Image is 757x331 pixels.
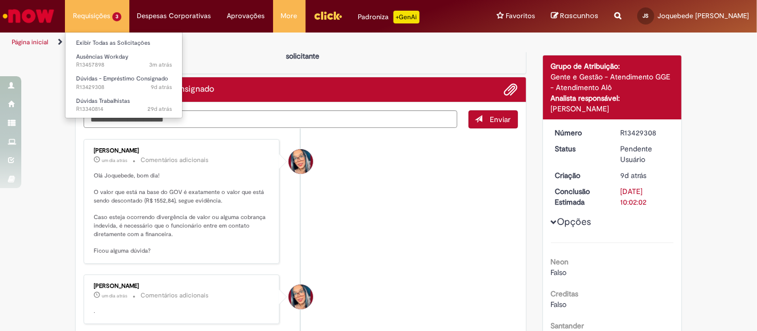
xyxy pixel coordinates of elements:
button: Adicionar anexos [504,83,518,96]
time: 19/08/2025 15:37:16 [151,83,172,91]
p: +GenAi [393,11,419,23]
span: More [281,11,298,21]
span: R13457898 [76,61,172,69]
span: 9d atrás [151,83,172,91]
div: Pendente Usuário [620,143,670,165]
div: [PERSON_NAME] [94,283,271,289]
small: Comentários adicionais [141,291,209,300]
time: 19/08/2025 15:37:15 [620,171,646,180]
span: Aprovações [227,11,265,21]
span: um dia atrás [102,157,127,164]
dt: Status [547,143,613,154]
time: 28/08/2025 13:36:31 [149,61,172,69]
small: Comentários adicionais [141,156,209,165]
div: R13429308 [620,127,670,138]
dt: Conclusão Estimada [547,186,613,207]
div: Grupo de Atribuição: [551,61,674,71]
span: 9d atrás [620,171,646,180]
div: [PERSON_NAME] [94,148,271,154]
span: Despesas Corporativas [137,11,211,21]
time: 27/08/2025 09:11:38 [102,157,127,164]
span: 3 [112,12,121,21]
button: Enviar [468,110,518,128]
span: Dúvidas - Empréstimo Consignado [76,75,168,83]
p: . [94,307,271,316]
img: click_logo_yellow_360x200.png [314,7,342,23]
a: Exibir Todas as Solicitações [65,37,183,49]
b: Neon [551,257,569,267]
div: [PERSON_NAME] [551,103,674,114]
a: Aberto R13457898 : Ausências Workday [65,51,183,71]
span: 3m atrás [149,61,172,69]
textarea: Digite sua mensagem aqui... [84,110,457,128]
img: ServiceNow [1,5,56,27]
div: Maira Priscila Da Silva Arnaldo [289,149,313,174]
span: Falso [551,300,567,309]
span: Dúvidas Trabalhistas [76,97,130,105]
p: Olá Joquebede, bom dia! O valor que está na base do GOV é exatamente o valor que está sendo desco... [94,172,271,255]
a: Aberto R13429308 : Dúvidas - Empréstimo Consignado [65,73,183,93]
span: Joquebede [PERSON_NAME] [657,11,749,20]
b: Creditas [551,289,579,298]
dt: Criação [547,170,613,181]
div: [DATE] 10:02:02 [620,186,670,207]
span: JS [643,12,649,19]
span: Favoritos [506,11,535,21]
span: R13429308 [76,83,172,92]
time: 31/07/2025 11:03:24 [147,105,172,113]
span: R13340814 [76,105,172,114]
a: Aberto R13340814 : Dúvidas Trabalhistas [65,95,183,115]
span: Enviar [490,115,511,124]
a: Página inicial [12,38,48,46]
b: Santander [551,321,585,330]
div: Padroniza [358,11,419,23]
div: Analista responsável: [551,93,674,103]
span: 29d atrás [147,105,172,113]
time: 27/08/2025 09:11:30 [102,293,127,299]
span: um dia atrás [102,293,127,299]
span: Rascunhos [560,11,598,21]
div: 19/08/2025 15:37:15 [620,170,670,181]
span: Falso [551,268,567,277]
span: Requisições [73,11,110,21]
ul: Trilhas de página [8,33,497,52]
ul: Requisições [65,32,183,118]
span: Ausências Workday [76,53,128,61]
dt: Número [547,127,613,138]
div: Gente e Gestão - Atendimento GGE - Atendimento Alô [551,71,674,93]
div: Maira Priscila Da Silva Arnaldo [289,285,313,309]
a: Rascunhos [551,11,598,21]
